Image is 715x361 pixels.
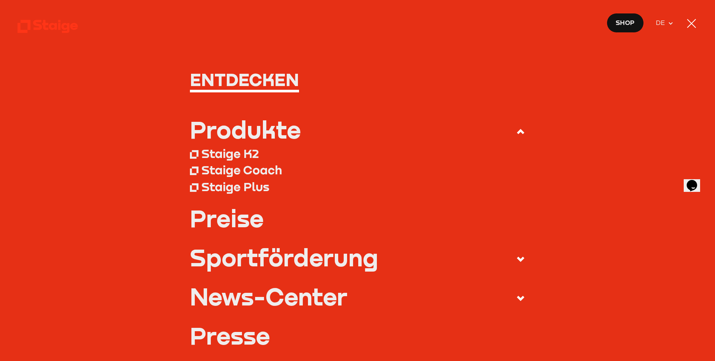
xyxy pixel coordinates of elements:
iframe: chat widget [684,170,708,192]
a: Staige K2 [190,145,525,162]
a: Staige Plus [190,178,525,195]
div: Produkte [190,118,301,141]
div: Staige K2 [201,146,259,161]
a: Staige Coach [190,162,525,178]
a: Presse [190,324,525,347]
div: News-Center [190,285,347,308]
div: Staige Coach [201,162,282,177]
div: Sportförderung [190,246,378,269]
a: Preise [190,206,525,230]
div: Staige Plus [201,179,269,194]
span: Shop [616,18,635,28]
a: Shop [607,13,644,33]
span: DE [656,18,668,28]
